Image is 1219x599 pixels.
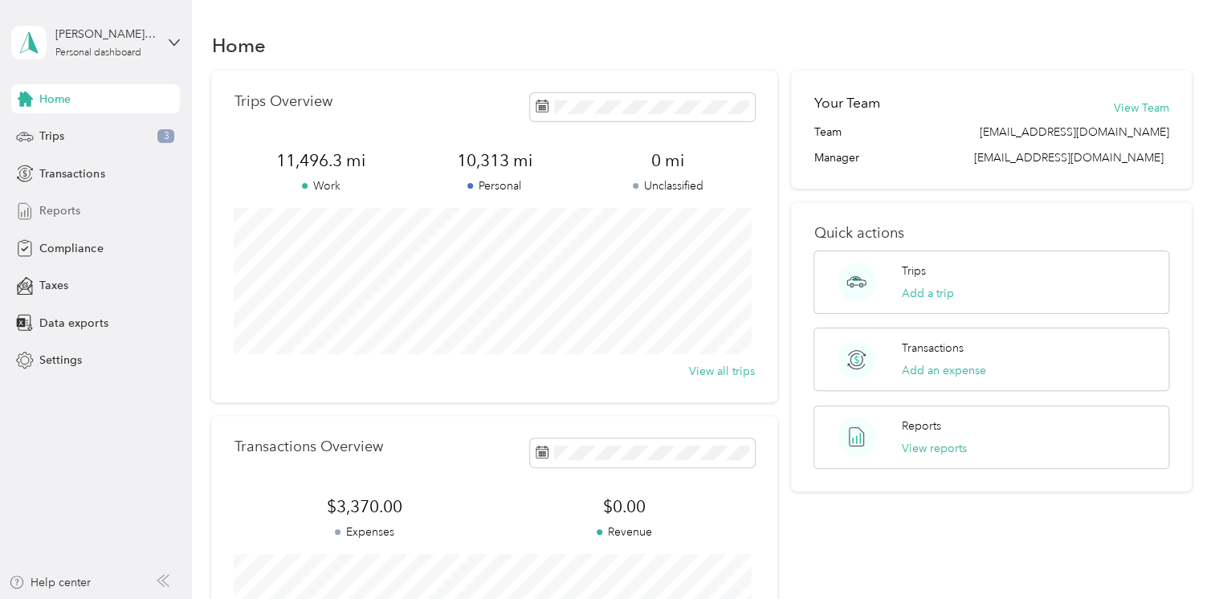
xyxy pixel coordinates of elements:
[39,277,68,294] span: Taxes
[902,418,941,434] p: Reports
[980,124,1169,141] span: [EMAIL_ADDRESS][DOMAIN_NAME]
[1114,100,1169,116] button: View Team
[813,149,858,166] span: Manager
[9,574,91,591] button: Help center
[408,149,581,172] span: 10,313 mi
[495,495,755,518] span: $0.00
[689,363,755,380] button: View all trips
[39,165,104,182] span: Transactions
[813,93,879,113] h2: Your Team
[39,240,103,257] span: Compliance
[39,128,64,145] span: Trips
[495,524,755,540] p: Revenue
[39,91,71,108] span: Home
[1129,509,1219,599] iframe: Everlance-gr Chat Button Frame
[39,202,80,219] span: Reports
[581,177,755,194] p: Unclassified
[234,177,407,194] p: Work
[234,149,407,172] span: 11,496.3 mi
[234,93,332,110] p: Trips Overview
[39,315,108,332] span: Data exports
[39,352,82,369] span: Settings
[157,129,174,144] span: 3
[55,48,141,58] div: Personal dashboard
[902,440,967,457] button: View reports
[813,225,1168,242] p: Quick actions
[234,495,494,518] span: $3,370.00
[211,37,265,54] h1: Home
[234,438,382,455] p: Transactions Overview
[902,362,986,379] button: Add an expense
[902,340,964,357] p: Transactions
[408,177,581,194] p: Personal
[55,26,156,43] div: [PERSON_NAME] [GEOGRAPHIC_DATA]
[234,524,494,540] p: Expenses
[974,151,1164,165] span: [EMAIL_ADDRESS][DOMAIN_NAME]
[902,263,926,279] p: Trips
[902,285,954,302] button: Add a trip
[813,124,841,141] span: Team
[581,149,755,172] span: 0 mi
